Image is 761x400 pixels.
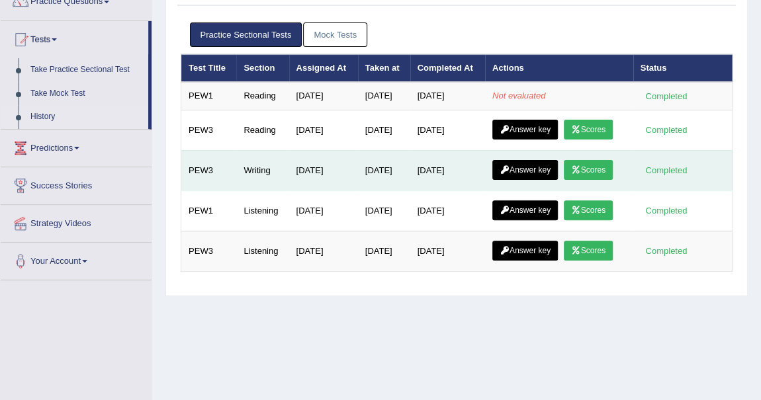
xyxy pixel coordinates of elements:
[181,231,237,271] td: PEW3
[410,150,485,190] td: [DATE]
[1,167,152,200] a: Success Stories
[358,54,410,82] th: Taken at
[564,200,613,220] a: Scores
[1,243,152,276] a: Your Account
[633,54,733,82] th: Status
[358,110,410,150] td: [DATE]
[410,231,485,271] td: [DATE]
[410,82,485,110] td: [DATE]
[641,89,692,103] div: Completed
[358,231,410,271] td: [DATE]
[236,54,289,82] th: Section
[190,22,302,47] a: Practice Sectional Tests
[492,160,558,180] a: Answer key
[289,231,358,271] td: [DATE]
[410,190,485,231] td: [DATE]
[303,22,367,47] a: Mock Tests
[492,241,558,260] a: Answer key
[181,190,237,231] td: PEW1
[641,163,692,177] div: Completed
[641,123,692,137] div: Completed
[236,190,289,231] td: Listening
[24,58,148,82] a: Take Practice Sectional Test
[410,54,485,82] th: Completed At
[289,110,358,150] td: [DATE]
[181,82,237,110] td: PEW1
[564,241,613,260] a: Scores
[236,150,289,190] td: Writing
[236,82,289,110] td: Reading
[289,190,358,231] td: [DATE]
[492,91,545,100] em: Not evaluated
[289,54,358,82] th: Assigned At
[564,120,613,140] a: Scores
[1,130,152,163] a: Predictions
[564,160,613,180] a: Scores
[24,105,148,129] a: History
[641,204,692,218] div: Completed
[236,231,289,271] td: Listening
[641,244,692,258] div: Completed
[289,150,358,190] td: [DATE]
[358,190,410,231] td: [DATE]
[1,21,148,54] a: Tests
[358,150,410,190] td: [DATE]
[1,205,152,238] a: Strategy Videos
[492,120,558,140] a: Answer key
[289,82,358,110] td: [DATE]
[492,200,558,220] a: Answer key
[485,54,633,82] th: Actions
[181,150,237,190] td: PEW3
[181,54,237,82] th: Test Title
[236,110,289,150] td: Reading
[358,82,410,110] td: [DATE]
[24,82,148,106] a: Take Mock Test
[410,110,485,150] td: [DATE]
[181,110,237,150] td: PEW3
